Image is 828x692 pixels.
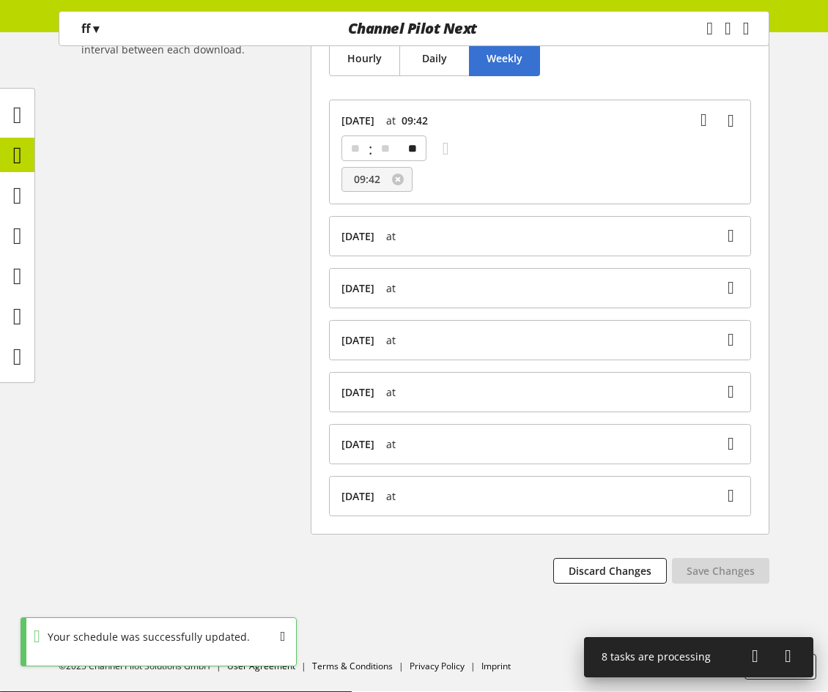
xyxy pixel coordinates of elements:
button: Daily [399,40,470,76]
span: Hourly [347,51,382,66]
nav: main navigation [59,11,769,46]
span: Discard Changes [569,563,651,578]
a: Terms & Conditions [312,660,393,672]
span: Daily [422,51,447,66]
a: Privacy Policy [410,660,465,672]
span: 09:42 [402,113,428,128]
span: [DATE] [341,332,374,348]
li: ©2025 Channel Pilot Solutions GmbH [59,660,227,673]
span: at [386,228,396,244]
span: [DATE] [341,280,374,296]
span: at [386,113,396,128]
span: [DATE] [341,228,374,244]
span: at [386,280,396,296]
span: [DATE] [341,488,374,504]
span: Save Changes [687,563,755,578]
span: [DATE] [341,436,374,452]
span: at [386,384,396,400]
p: ff [81,20,99,37]
span: : [369,136,372,162]
span: 09:42 [354,171,380,187]
div: Your schedule was successfully updated. [40,629,250,644]
a: Imprint [481,660,511,672]
span: [DATE] [341,113,374,128]
span: at [386,436,396,452]
span: 8 tasks are processing [602,650,711,663]
span: [DATE] [341,384,374,400]
button: Hourly [329,40,400,76]
span: Weekly [487,51,522,66]
span: ▾ [93,21,99,37]
button: Weekly [469,40,540,76]
span: at [386,332,396,348]
button: Save Changes [672,558,769,584]
button: Discard Changes [553,558,667,584]
span: at [386,488,396,504]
